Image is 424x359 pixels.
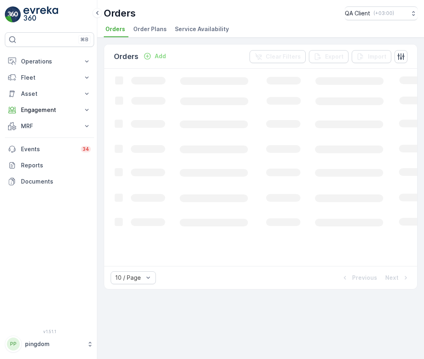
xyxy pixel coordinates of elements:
[5,102,94,118] button: Engagement
[21,177,91,186] p: Documents
[80,36,88,43] p: ⌘B
[21,106,78,114] p: Engagement
[82,146,89,152] p: 34
[23,6,58,23] img: logo_light-DOdMpM7g.png
[325,53,344,61] p: Export
[5,173,94,190] a: Documents
[5,336,94,353] button: PPpingdom
[5,157,94,173] a: Reports
[5,53,94,70] button: Operations
[5,86,94,102] button: Asset
[114,51,139,62] p: Orders
[133,25,167,33] span: Order Plans
[175,25,229,33] span: Service Availability
[345,6,418,20] button: QA Client(+03:00)
[105,25,125,33] span: Orders
[374,10,394,17] p: ( +03:00 )
[5,329,94,334] span: v 1.51.1
[352,50,391,63] button: Import
[25,340,83,348] p: pingdom
[21,145,76,153] p: Events
[21,57,78,65] p: Operations
[21,90,78,98] p: Asset
[21,161,91,169] p: Reports
[7,338,20,351] div: PP
[340,273,378,283] button: Previous
[21,74,78,82] p: Fleet
[368,53,386,61] p: Import
[155,52,166,60] p: Add
[250,50,306,63] button: Clear Filters
[5,70,94,86] button: Fleet
[104,7,136,20] p: Orders
[352,274,377,282] p: Previous
[140,51,169,61] button: Add
[5,141,94,157] a: Events34
[5,118,94,134] button: MRF
[309,50,348,63] button: Export
[385,274,399,282] p: Next
[384,273,411,283] button: Next
[21,122,78,130] p: MRF
[345,9,370,17] p: QA Client
[266,53,301,61] p: Clear Filters
[5,6,21,23] img: logo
